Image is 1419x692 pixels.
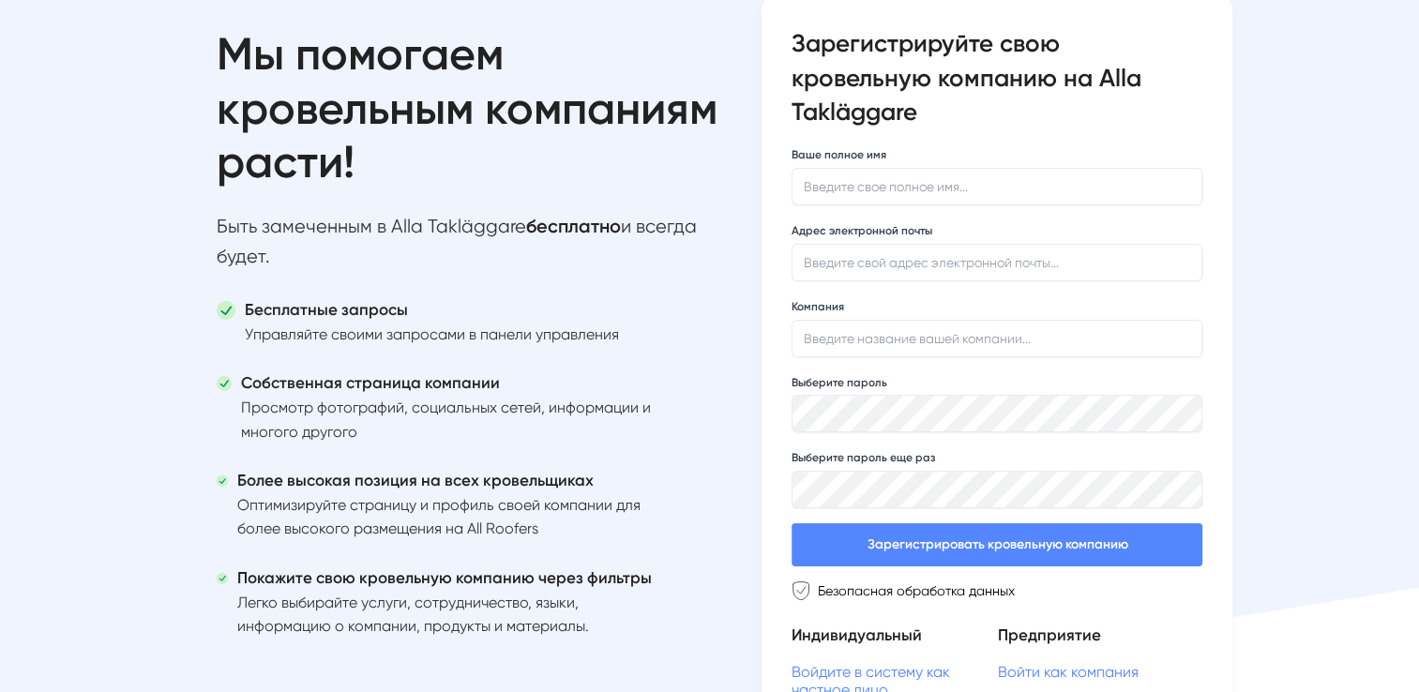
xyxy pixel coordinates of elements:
h1: Мы помогаем кровельным компаниям расти! [217,27,732,204]
input: Введите свой адрес электронной почты... [792,244,1202,281]
input: Введите название вашей компании... [792,320,1202,357]
h5: Более высокая позиция на всех кровельщиках [237,468,672,493]
input: Введите свое полное имя... [792,168,1202,205]
h5: Бесплатные запросы [245,297,619,323]
h5: Индивидуальный [792,623,997,663]
h5: Собственная страница компании [241,370,672,396]
p: Просмотр фотографий, социальных сетей, информации и многого другого [241,396,672,444]
label: Выберите пароль [792,375,887,390]
label: Выберите пароль еще раз [792,450,935,465]
p: Оптимизируйте страницу и профиль своей компании для более высокого размещения на All Roofers [237,493,672,541]
button: Зарегистрировать кровельную компанию [792,523,1202,566]
font: Безопасная обработка данных [818,581,1015,600]
label: Ваше полное имя [792,147,886,162]
h5: Предприятие [997,623,1202,663]
p: Легко выбирайте услуги, сотрудничество, языки, информацию о компании, продукты и материалы. [237,591,671,639]
h5: Покажите свою кровельную компанию через фильтры [237,565,671,591]
a: Войти как компания [997,663,1202,681]
h3: Зарегистрируйте свою кровельную компанию на Alla Takläggare [792,27,1202,144]
label: Адрес электронной почты [792,223,932,238]
label: Компания [792,299,844,314]
p: Быть замеченным в Alla Takläggare и всегда будет. [217,212,732,280]
p: Управляйте своими запросами в панели управления [245,323,619,346]
strong: бесплатно [526,215,621,237]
